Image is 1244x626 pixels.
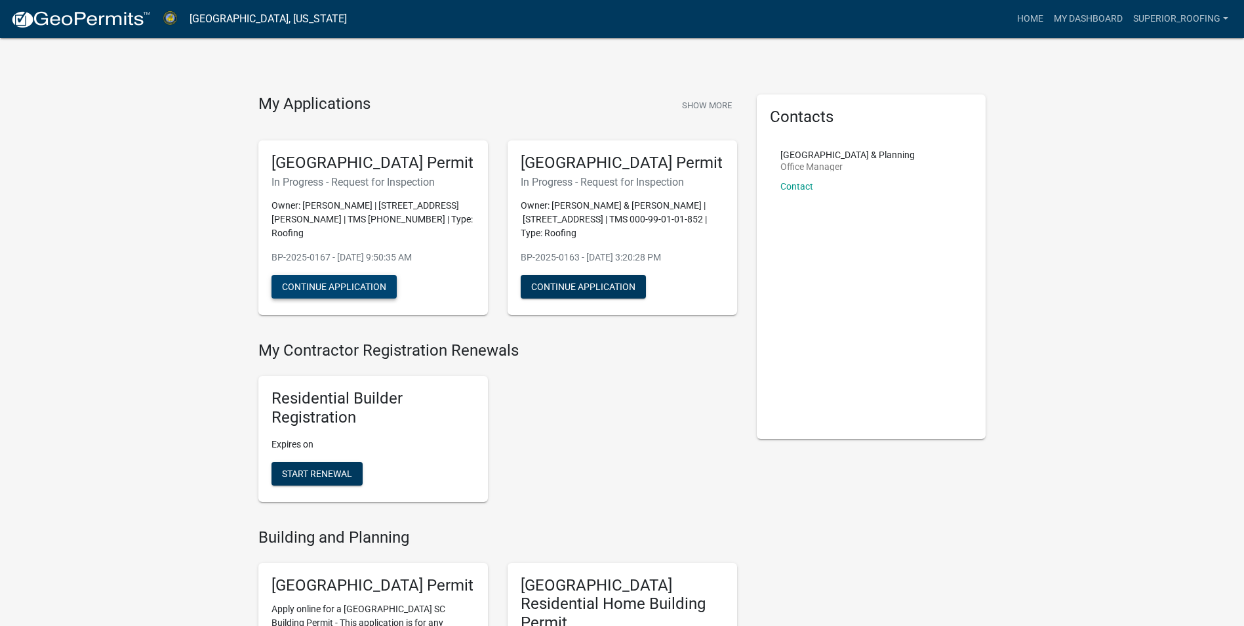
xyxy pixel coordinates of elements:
[770,108,973,127] h5: Contacts
[780,162,915,171] p: Office Manager
[1049,7,1128,31] a: My Dashboard
[271,438,475,451] p: Expires on
[258,341,737,512] wm-registration-list-section: My Contractor Registration Renewals
[271,462,363,486] button: Start Renewal
[258,94,371,114] h4: My Applications
[1012,7,1049,31] a: Home
[677,94,737,116] button: Show More
[780,150,915,159] p: [GEOGRAPHIC_DATA] & Planning
[521,275,646,299] button: Continue Application
[190,8,347,30] a: [GEOGRAPHIC_DATA], [US_STATE]
[521,199,724,240] p: Owner: [PERSON_NAME] & [PERSON_NAME] | [STREET_ADDRESS] | TMS 000-99-01-01-852 | Type: Roofing
[271,389,475,427] h5: Residential Builder Registration
[271,275,397,299] button: Continue Application
[521,154,724,173] h5: [GEOGRAPHIC_DATA] Permit
[271,154,475,173] h5: [GEOGRAPHIC_DATA] Permit
[258,528,737,547] h4: Building and Planning
[271,176,475,188] h6: In Progress - Request for Inspection
[271,251,475,264] p: BP-2025-0167 - [DATE] 9:50:35 AM
[521,176,724,188] h6: In Progress - Request for Inspection
[521,251,724,264] p: BP-2025-0163 - [DATE] 3:20:28 PM
[161,10,179,28] img: Abbeville County, South Carolina
[271,576,475,595] h5: [GEOGRAPHIC_DATA] Permit
[780,181,813,192] a: Contact
[1128,7,1234,31] a: superior_roofing
[282,468,352,478] span: Start Renewal
[258,341,737,360] h4: My Contractor Registration Renewals
[271,199,475,240] p: Owner: [PERSON_NAME] | [STREET_ADDRESS][PERSON_NAME] | TMS [PHONE_NUMBER] | Type: Roofing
